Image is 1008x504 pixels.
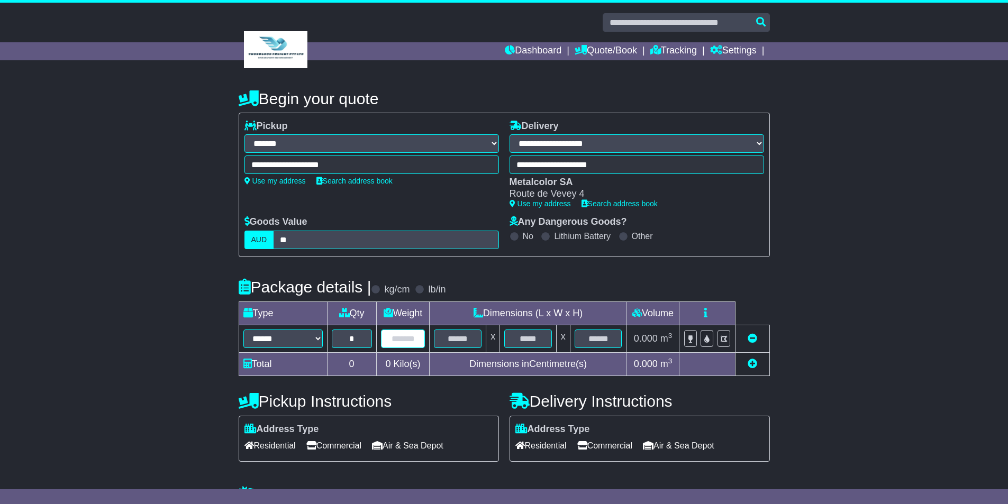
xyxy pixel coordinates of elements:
[239,485,770,503] h4: Warranty & Insurance
[510,392,770,410] h4: Delivery Instructions
[430,352,626,375] td: Dimensions in Centimetre(s)
[430,301,626,325] td: Dimensions (L x W x H)
[626,301,679,325] td: Volume
[668,357,673,365] sup: 3
[710,42,757,60] a: Settings
[327,352,376,375] td: 0
[554,231,611,241] label: Lithium Battery
[643,437,714,454] span: Air & Sea Depot
[239,90,770,107] h4: Begin your quote
[632,231,653,241] label: Other
[660,359,673,369] span: m
[239,301,327,325] td: Type
[582,199,658,208] a: Search address book
[515,424,590,435] label: Address Type
[239,278,371,296] h4: Package details |
[505,42,561,60] a: Dashboard
[372,437,443,454] span: Air & Sea Depot
[239,392,499,410] h4: Pickup Instructions
[575,42,637,60] a: Quote/Book
[634,333,658,344] span: 0.000
[660,333,673,344] span: m
[376,301,430,325] td: Weight
[239,352,327,375] td: Total
[515,437,567,454] span: Residential
[385,359,391,369] span: 0
[244,121,288,132] label: Pickup
[510,177,753,188] div: Metalcolor SA
[748,333,757,344] a: Remove this item
[510,199,571,208] a: Use my address
[327,301,376,325] td: Qty
[244,177,306,185] a: Use my address
[577,437,632,454] span: Commercial
[650,42,697,60] a: Tracking
[510,121,559,132] label: Delivery
[510,188,753,200] div: Route de Vevey 4
[244,216,307,228] label: Goods Value
[668,332,673,340] sup: 3
[486,325,500,352] td: x
[748,359,757,369] a: Add new item
[316,177,393,185] a: Search address book
[244,231,274,249] label: AUD
[244,424,319,435] label: Address Type
[556,325,570,352] td: x
[510,216,627,228] label: Any Dangerous Goods?
[244,437,296,454] span: Residential
[376,352,430,375] td: Kilo(s)
[384,284,410,296] label: kg/cm
[634,359,658,369] span: 0.000
[428,284,446,296] label: lb/in
[306,437,361,454] span: Commercial
[523,231,533,241] label: No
